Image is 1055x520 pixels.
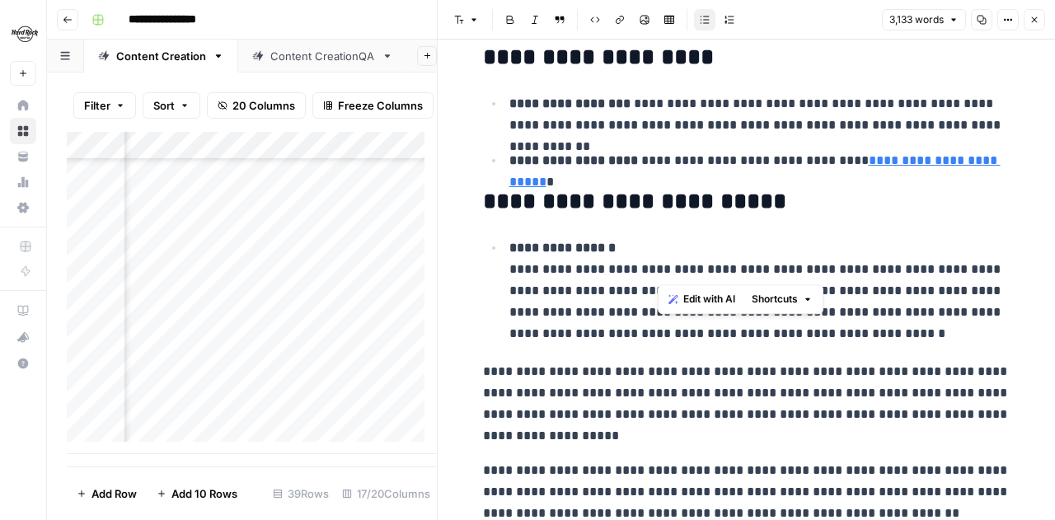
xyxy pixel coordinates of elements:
[10,19,40,49] img: Hard Rock Digital Logo
[10,143,36,170] a: Your Data
[10,92,36,119] a: Home
[683,292,735,307] span: Edit with AI
[207,92,306,119] button: 20 Columns
[232,97,295,114] span: 20 Columns
[84,40,238,73] a: Content Creation
[116,48,206,64] div: Content Creation
[10,297,36,324] a: AirOps Academy
[10,169,36,195] a: Usage
[11,325,35,349] div: What's new?
[147,480,247,507] button: Add 10 Rows
[270,48,375,64] div: Content CreationQA
[67,480,147,507] button: Add Row
[84,97,110,114] span: Filter
[10,350,36,377] button: Help + Support
[73,92,136,119] button: Filter
[238,40,407,73] a: Content CreationQA
[10,324,36,350] button: What's new?
[153,97,175,114] span: Sort
[312,92,434,119] button: Freeze Columns
[338,97,423,114] span: Freeze Columns
[889,12,944,27] span: 3,133 words
[10,13,36,54] button: Workspace: Hard Rock Digital
[752,292,798,307] span: Shortcuts
[171,485,237,502] span: Add 10 Rows
[10,194,36,221] a: Settings
[91,485,137,502] span: Add Row
[143,92,200,119] button: Sort
[335,480,437,507] div: 17/20 Columns
[745,288,819,310] button: Shortcuts
[662,288,742,310] button: Edit with AI
[266,480,335,507] div: 39 Rows
[882,9,966,30] button: 3,133 words
[10,118,36,144] a: Browse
